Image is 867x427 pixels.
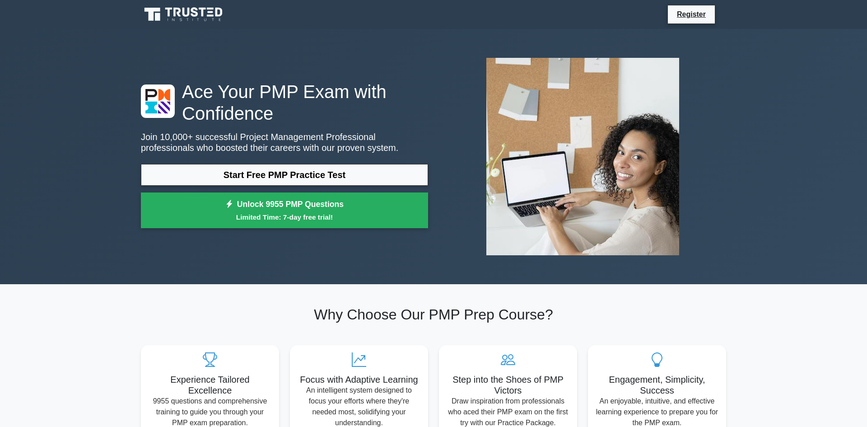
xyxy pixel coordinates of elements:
[141,192,428,229] a: Unlock 9955 PMP QuestionsLimited Time: 7-day free trial!
[446,374,570,396] h5: Step into the Shoes of PMP Victors
[152,212,417,222] small: Limited Time: 7-day free trial!
[141,131,428,153] p: Join 10,000+ successful Project Management Professional professionals who boosted their careers w...
[671,9,711,20] a: Register
[141,81,428,124] h1: Ace Your PMP Exam with Confidence
[595,374,719,396] h5: Engagement, Simplicity, Success
[141,164,428,186] a: Start Free PMP Practice Test
[141,306,726,323] h2: Why Choose Our PMP Prep Course?
[148,374,272,396] h5: Experience Tailored Excellence
[297,374,421,385] h5: Focus with Adaptive Learning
